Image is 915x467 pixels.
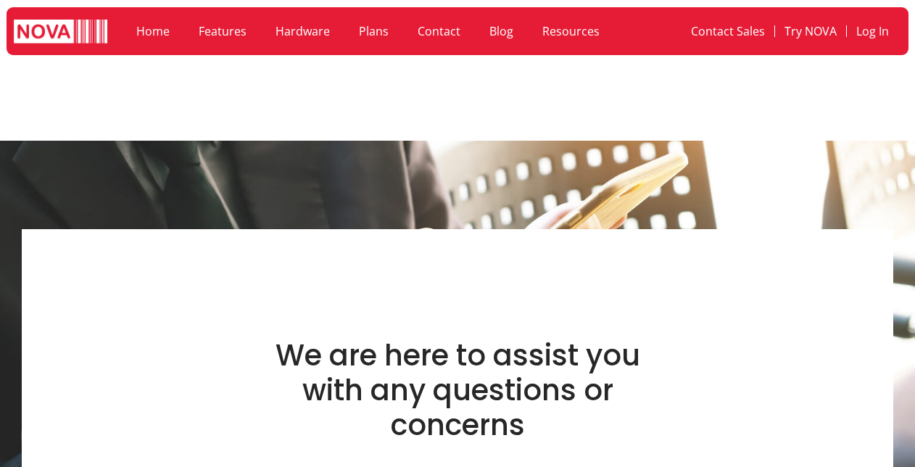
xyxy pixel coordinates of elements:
[847,15,898,48] a: Log In
[528,15,614,48] a: Resources
[184,15,261,48] a: Features
[122,15,627,48] nav: Menu
[475,15,528,48] a: Blog
[775,15,846,48] a: Try NOVA
[682,15,774,48] a: Contact Sales
[642,15,898,48] nav: Menu
[122,15,184,48] a: Home
[261,15,344,48] a: Hardware
[403,15,475,48] a: Contact
[344,15,403,48] a: Plans
[14,20,107,46] img: logo white
[247,338,668,442] h1: We are here to assist you with any questions or concerns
